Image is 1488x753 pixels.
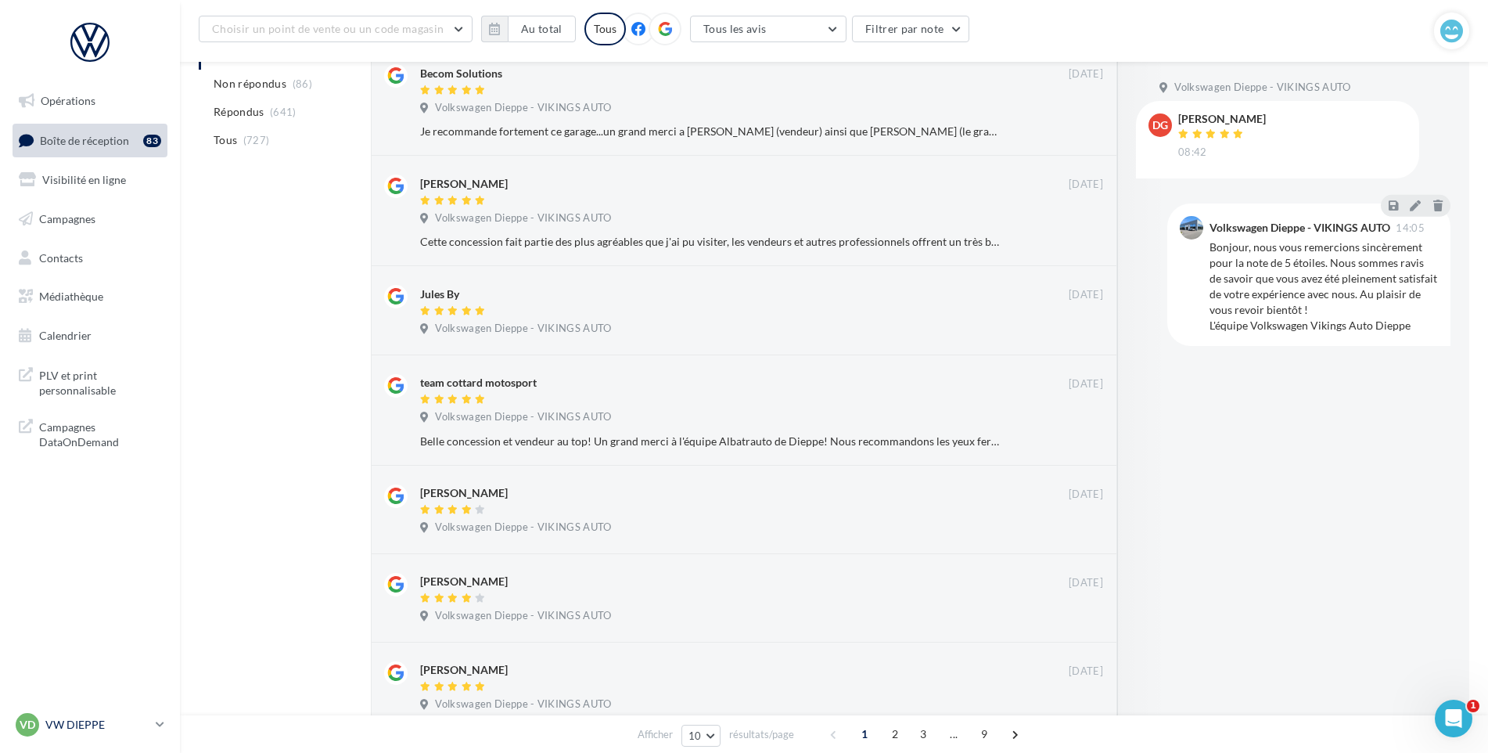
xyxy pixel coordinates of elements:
div: Volkswagen Dieppe - VIKINGS AUTO [1209,222,1390,233]
a: Visibilité en ligne [9,164,171,196]
span: Volkswagen Dieppe - VIKINGS AUTO [435,410,611,424]
a: Campagnes [9,203,171,236]
span: Tous les avis [703,22,767,35]
div: [PERSON_NAME] [420,176,508,192]
a: Médiathèque [9,280,171,313]
a: Campagnes DataOnDemand [9,410,171,456]
div: 83 [143,135,161,147]
a: VD VW DIEPPE [13,710,167,740]
span: PLV et print personnalisable [39,365,161,398]
a: Calendrier [9,319,171,352]
a: PLV et print personnalisable [9,358,171,405]
button: Filtrer par note [852,16,970,42]
span: [DATE] [1069,576,1103,590]
span: Volkswagen Dieppe - VIKINGS AUTO [435,521,611,535]
span: Volkswagen Dieppe - VIKINGS AUTO [435,697,611,712]
span: Médiathèque [39,290,103,303]
div: Jules By [420,286,459,302]
span: Volkswagen Dieppe - VIKINGS AUTO [435,101,611,115]
div: [PERSON_NAME] [420,662,508,678]
div: [PERSON_NAME] [420,574,508,589]
div: [PERSON_NAME] [1178,113,1266,124]
a: Boîte de réception83 [9,124,171,157]
button: Au total [481,16,576,42]
span: Contacts [39,250,83,264]
span: Campagnes DataOnDemand [39,416,161,450]
div: Cette concession fait partie des plus agréables que j'ai pu visiter, les vendeurs et autres profe... [420,234,1001,250]
div: [PERSON_NAME] [420,485,508,501]
button: Au total [508,16,576,42]
span: 3 [911,722,936,747]
span: Tous [214,132,237,148]
div: Tous [584,13,626,45]
div: Belle concession et vendeur au top! Un grand merci à l'équipe Albatrauto de Dieppe! Nous recomman... [420,434,1001,449]
div: Becom Solutions [420,66,502,81]
p: VW DIEPPE [45,717,149,733]
span: 1 [852,722,877,747]
span: 14:05 [1396,223,1425,233]
span: (727) [243,134,270,146]
span: DG [1152,117,1168,133]
span: [DATE] [1069,665,1103,679]
span: ... [941,722,966,747]
span: [DATE] [1069,178,1103,192]
span: Campagnes [39,212,95,225]
a: Contacts [9,242,171,275]
button: Tous les avis [690,16,846,42]
span: Visibilité en ligne [42,173,126,186]
span: [DATE] [1069,67,1103,81]
span: Volkswagen Dieppe - VIKINGS AUTO [435,211,611,225]
span: Choisir un point de vente ou un code magasin [212,22,444,35]
span: 9 [972,722,997,747]
span: (641) [270,106,297,118]
span: Calendrier [39,329,92,342]
div: Bonjour, nous vous remercions sincèrement pour la note de 5 étoiles. Nous sommes ravis de savoir ... [1209,240,1438,333]
span: 2 [882,722,908,747]
button: Choisir un point de vente ou un code magasin [199,16,473,42]
span: (86) [293,77,312,90]
span: VD [20,717,35,733]
button: 10 [681,725,721,747]
span: Afficher [638,727,673,742]
a: Opérations [9,85,171,117]
span: Volkswagen Dieppe - VIKINGS AUTO [1174,81,1350,95]
span: Boîte de réception [40,133,129,146]
span: résultats/page [729,727,794,742]
div: team cottard motosport [420,375,537,391]
span: Non répondus [214,76,286,92]
span: Volkswagen Dieppe - VIKINGS AUTO [435,322,611,336]
span: Opérations [41,94,95,107]
span: 08:42 [1178,146,1207,160]
span: [DATE] [1069,288,1103,302]
span: Volkswagen Dieppe - VIKINGS AUTO [435,609,611,623]
span: 10 [688,730,702,742]
span: [DATE] [1069,488,1103,502]
span: 1 [1467,700,1479,712]
iframe: Intercom live chat [1435,700,1472,737]
span: Répondus [214,104,264,120]
span: [DATE] [1069,377,1103,391]
div: Je recommande fortement ce garage...un grand merci a [PERSON_NAME] (vendeur) ainsi que [PERSON_NA... [420,124,1001,139]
